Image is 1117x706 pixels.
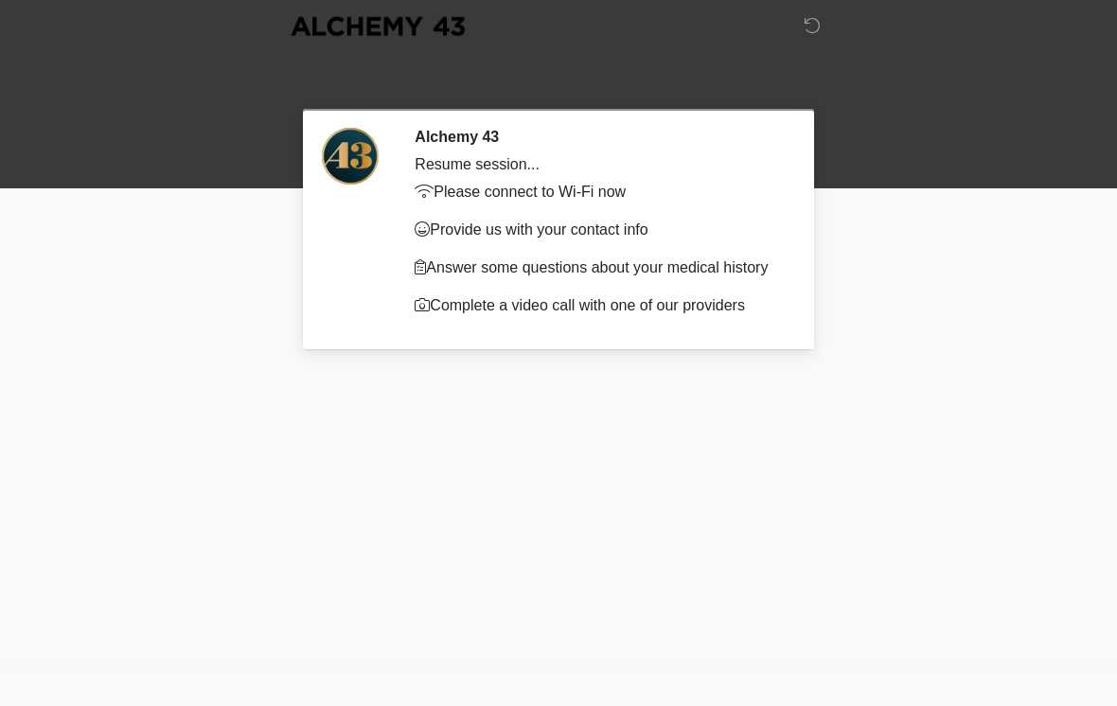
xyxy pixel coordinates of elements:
p: Answer some questions about your medical history [415,256,781,279]
h1: ‎ ‎ ‎ ‎ [293,68,824,101]
p: Provide us with your contact info [415,219,781,241]
p: Please connect to Wi-Fi now [415,181,781,203]
img: Agent Avatar [322,128,379,185]
img: Alchemy 43 Logo [289,14,467,38]
div: Resume session... [415,153,781,176]
p: Complete a video call with one of our providers [415,294,781,317]
h2: Alchemy 43 [415,128,781,146]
